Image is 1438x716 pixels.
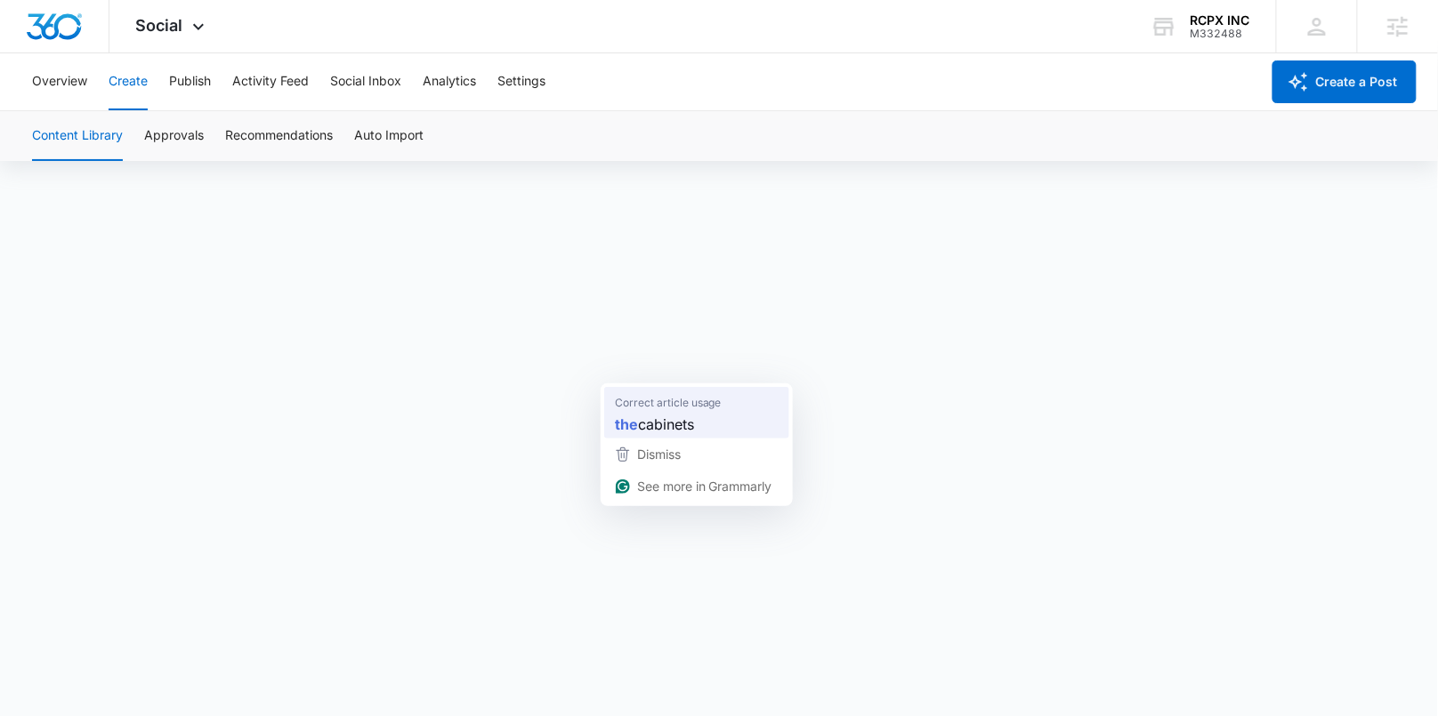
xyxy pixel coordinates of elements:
button: Approvals [144,111,204,161]
button: Create [109,53,148,110]
div: account name [1191,13,1250,28]
button: Overview [32,53,87,110]
button: Settings [497,53,545,110]
button: Publish [169,53,211,110]
button: Content Library [32,111,123,161]
button: Social Inbox [330,53,401,110]
button: Create a Post [1272,60,1417,103]
div: account id [1191,28,1250,40]
button: Analytics [423,53,476,110]
button: Auto Import [354,111,424,161]
button: Activity Feed [232,53,309,110]
button: Recommendations [225,111,333,161]
span: Social [136,16,183,35]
